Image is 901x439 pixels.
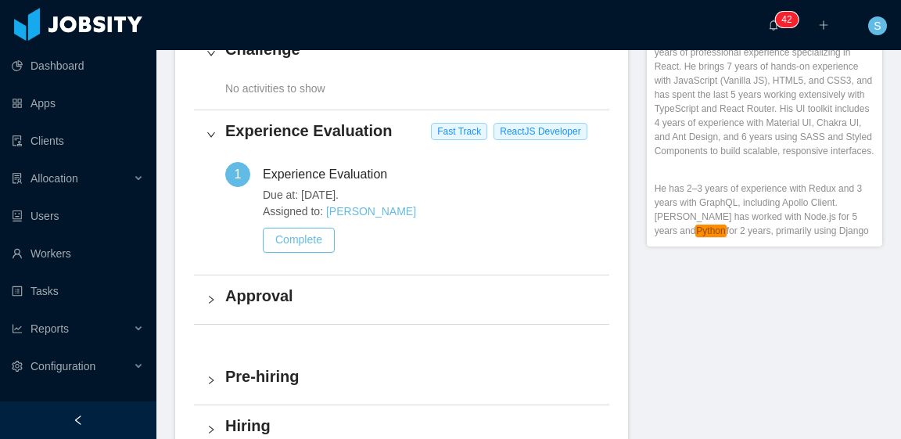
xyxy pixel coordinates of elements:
[12,200,144,232] a: icon: robotUsers
[31,360,95,372] span: Configuration
[31,322,69,335] span: Reports
[655,17,874,158] p: [PERSON_NAME] is a Frontend Developer with great soft and communication skills, with over six yea...
[695,225,726,237] em: Python
[31,172,78,185] span: Allocation
[12,238,144,269] a: icon: userWorkers
[494,123,587,140] span: ReactJS Developer
[12,173,23,184] i: icon: solution
[235,167,242,181] span: 1
[206,295,216,304] i: icon: right
[12,361,23,372] i: icon: setting
[655,182,874,322] p: He has 2–3 years of experience with Redux and 3 years with GraphQL, including Apollo Client. [PER...
[194,356,609,405] div: icon: rightPre-hiring
[225,415,597,437] h4: Hiring
[781,12,787,27] p: 4
[12,275,144,307] a: icon: profileTasks
[12,125,144,157] a: icon: auditClients
[12,323,23,334] i: icon: line-chart
[206,49,216,58] i: icon: right
[225,120,597,142] h4: Experience Evaluation
[194,275,609,324] div: icon: rightApproval
[874,16,881,35] span: S
[818,20,829,31] i: icon: plus
[206,82,325,95] span: No activities to show
[263,162,400,187] div: Experience Evaluation
[206,425,216,434] i: icon: right
[206,376,216,385] i: icon: right
[326,205,416,218] a: [PERSON_NAME]
[12,50,144,81] a: icon: pie-chartDashboard
[194,29,609,77] div: icon: rightChallenge
[263,233,335,246] a: Complete
[431,123,487,140] span: Fast Track
[12,88,144,119] a: icon: appstoreApps
[787,12,792,27] p: 2
[263,228,335,253] button: Complete
[768,20,779,31] i: icon: bell
[263,203,597,220] span: Assigned to:
[263,187,597,203] span: Due at: [DATE].
[225,365,597,387] h4: Pre-hiring
[206,130,216,139] i: icon: right
[225,285,597,307] h4: Approval
[194,110,609,159] div: icon: rightExperience Evaluation
[775,12,798,27] sup: 42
